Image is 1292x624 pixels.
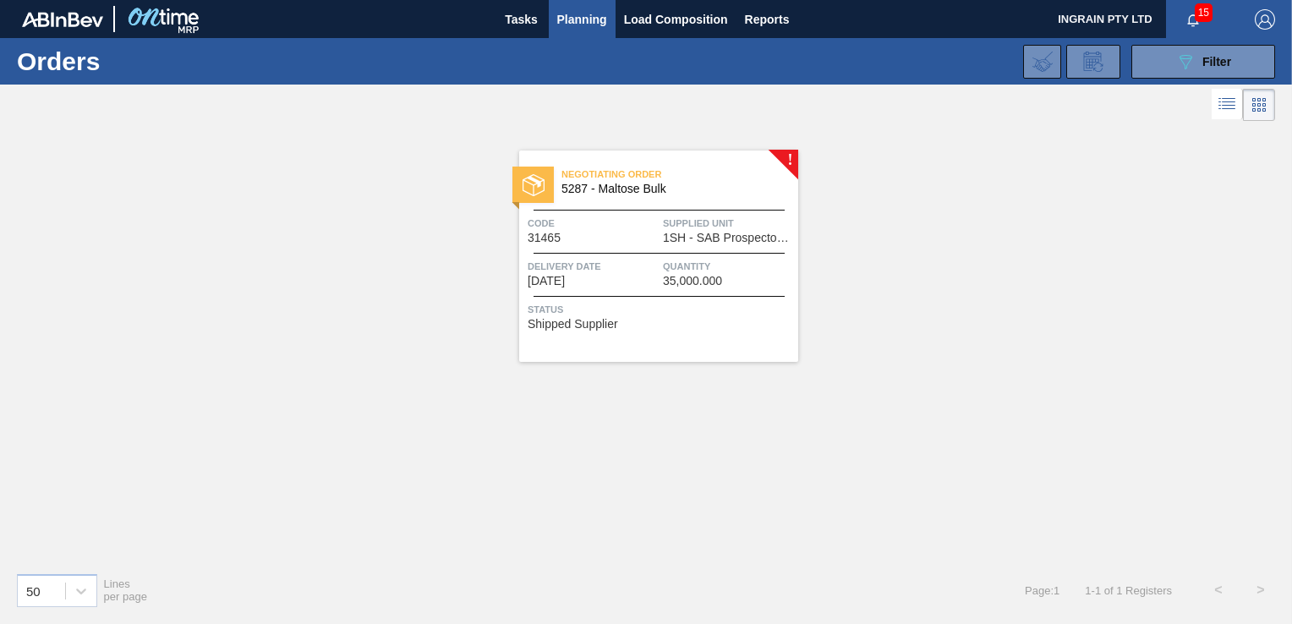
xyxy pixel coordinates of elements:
[663,232,794,244] span: 1SH - SAB Prospecton Brewery
[561,166,798,183] span: Negotiating Order
[26,583,41,598] div: 50
[624,9,728,30] span: Load Composition
[557,9,607,30] span: Planning
[1166,8,1220,31] button: Notifications
[1212,89,1243,121] div: List Vision
[1085,584,1172,597] span: 1 - 1 of 1 Registers
[1240,569,1282,611] button: >
[663,258,794,275] span: Quantity
[17,52,260,71] h1: Orders
[1023,45,1061,79] div: Import Order Negotiation
[494,151,798,362] a: !statusNegotiating Order5287 - Maltose BulkCode31465Supplied Unit1SH - SAB Prospecton BreweryDeli...
[528,275,565,287] span: 09/14/2025
[1197,569,1240,611] button: <
[22,12,103,27] img: TNhmsLtSVTkK8tSr43FrP2fwEKptu5GPRR3wAAAABJRU5ErkJggg==
[528,301,794,318] span: Status
[1255,9,1275,30] img: Logout
[503,9,540,30] span: Tasks
[561,183,785,195] span: 5287 - Maltose Bulk
[104,577,148,603] span: Lines per page
[1202,55,1231,68] span: Filter
[528,232,561,244] span: 31465
[663,275,722,287] span: 35,000.000
[745,9,790,30] span: Reports
[1131,45,1275,79] button: Filter
[528,318,618,331] span: Shipped Supplier
[1066,45,1120,79] div: Order Review Request
[663,215,794,232] span: Supplied Unit
[1243,89,1275,121] div: Card Vision
[1025,584,1059,597] span: Page : 1
[528,258,659,275] span: Delivery Date
[1195,3,1213,22] span: 15
[523,174,545,196] img: status
[528,215,659,232] span: Code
